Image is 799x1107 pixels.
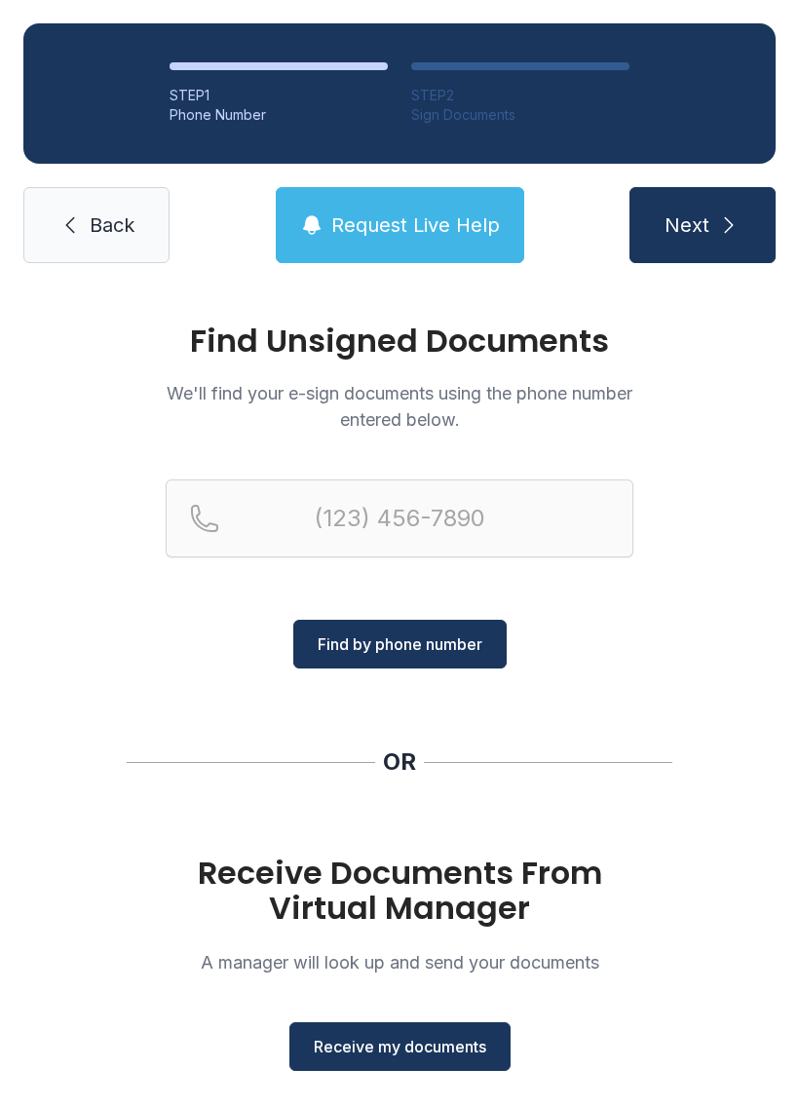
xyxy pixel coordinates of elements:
[170,105,388,125] div: Phone Number
[166,949,633,975] p: A manager will look up and send your documents
[411,105,629,125] div: Sign Documents
[90,211,134,239] span: Back
[383,746,416,778] div: OR
[411,86,629,105] div: STEP 2
[166,380,633,433] p: We'll find your e-sign documents using the phone number entered below.
[665,211,709,239] span: Next
[166,856,633,926] h1: Receive Documents From Virtual Manager
[318,632,482,656] span: Find by phone number
[166,325,633,357] h1: Find Unsigned Documents
[166,479,633,557] input: Reservation phone number
[170,86,388,105] div: STEP 1
[331,211,500,239] span: Request Live Help
[314,1035,486,1058] span: Receive my documents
